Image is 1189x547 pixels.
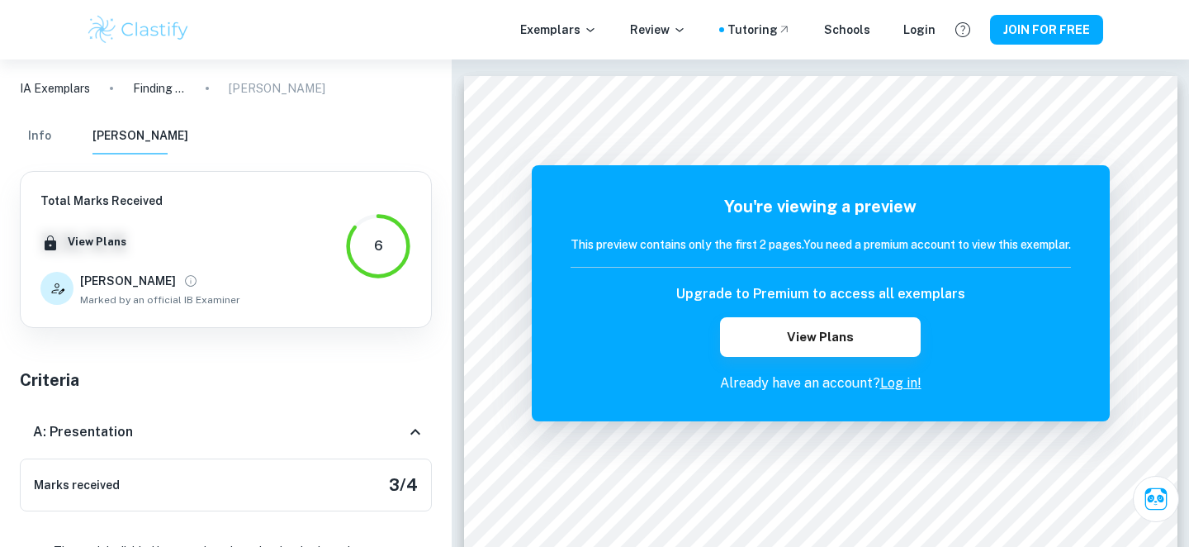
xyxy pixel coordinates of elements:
[80,272,176,290] h6: [PERSON_NAME]
[727,21,791,39] a: Tutoring
[40,192,240,210] h6: Total Marks Received
[1133,476,1179,522] button: Ask Clai
[720,317,920,357] button: View Plans
[80,293,240,307] span: Marked by an official IB Examiner
[20,79,90,98] a: IA Exemplars
[990,15,1103,45] button: JOIN FOR FREE
[571,194,1071,219] h5: You're viewing a preview
[571,373,1071,393] p: Already have an account?
[34,476,120,494] h6: Marks received
[64,230,130,254] button: View Plans
[949,16,977,44] button: Help and Feedback
[33,422,133,442] h6: A: Presentation
[571,235,1071,254] h6: This preview contains only the first 2 pages. You need a premium account to view this exemplar.
[92,118,188,155] button: [PERSON_NAME]
[229,79,325,98] p: [PERSON_NAME]
[133,79,186,98] p: Finding Surface Area, Volume and Scale Factor of Two Matryoshka Dolls
[389,473,418,497] h5: 3 / 4
[20,368,432,392] h5: Criteria
[20,406,432,459] div: A: Presentation
[374,236,383,256] div: 6
[520,21,597,39] p: Exemplars
[20,118,59,155] button: Info
[824,21,870,39] a: Schools
[903,21,936,39] a: Login
[880,375,921,391] a: Log in!
[86,13,191,46] img: Clastify logo
[179,269,202,293] button: View full profile
[630,21,686,39] p: Review
[676,284,965,304] h6: Upgrade to Premium to access all exemplars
